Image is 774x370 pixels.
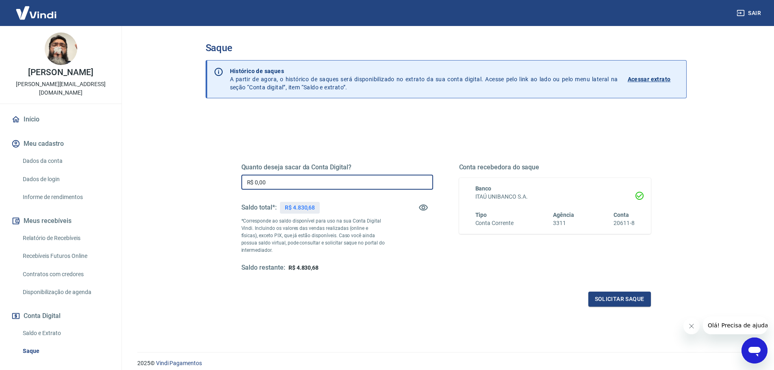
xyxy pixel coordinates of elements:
p: *Corresponde ao saldo disponível para uso na sua Conta Digital Vindi. Incluindo os valores das ve... [241,217,385,254]
a: Acessar extrato [628,67,680,91]
a: Relatório de Recebíveis [20,230,112,247]
span: R$ 4.830,68 [288,264,319,271]
button: Sair [735,6,764,21]
p: [PERSON_NAME] [28,68,93,77]
h5: Conta recebedora do saque [459,163,651,171]
a: Recebíveis Futuros Online [20,248,112,264]
span: Banco [475,185,492,192]
iframe: Fechar mensagem [683,318,700,334]
h5: Saldo total*: [241,203,277,212]
p: Acessar extrato [628,75,671,83]
button: Solicitar saque [588,292,651,307]
h3: Saque [206,42,687,54]
a: Informe de rendimentos [20,189,112,206]
h6: ITAÚ UNIBANCO S.A. [475,193,635,201]
h6: 3311 [553,219,574,227]
span: Agência [553,212,574,218]
button: Meu cadastro [10,135,112,153]
a: Contratos com credores [20,266,112,283]
img: Vindi [10,0,63,25]
p: 2025 © [137,359,754,368]
p: A partir de agora, o histórico de saques será disponibilizado no extrato da sua conta digital. Ac... [230,67,618,91]
span: Conta [614,212,629,218]
img: 37a8d6a4-6bc5-4f10-9190-35b3b0032ee3.jpeg [45,32,77,65]
iframe: Mensagem da empresa [703,316,767,334]
button: Meus recebíveis [10,212,112,230]
iframe: Botão para abrir a janela de mensagens [741,338,767,364]
h5: Quanto deseja sacar da Conta Digital? [241,163,433,171]
a: Saque [20,343,112,359]
span: Tipo [475,212,487,218]
span: Olá! Precisa de ajuda? [5,6,68,12]
a: Dados da conta [20,153,112,169]
h6: 20611-8 [614,219,635,227]
a: Dados de login [20,171,112,188]
button: Conta Digital [10,307,112,325]
p: [PERSON_NAME][EMAIL_ADDRESS][DOMAIN_NAME] [7,80,115,97]
h6: Conta Corrente [475,219,514,227]
a: Início [10,110,112,128]
a: Disponibilização de agenda [20,284,112,301]
a: Saldo e Extrato [20,325,112,342]
p: Histórico de saques [230,67,618,75]
p: R$ 4.830,68 [285,203,315,212]
a: Vindi Pagamentos [156,360,202,366]
h5: Saldo restante: [241,264,285,272]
